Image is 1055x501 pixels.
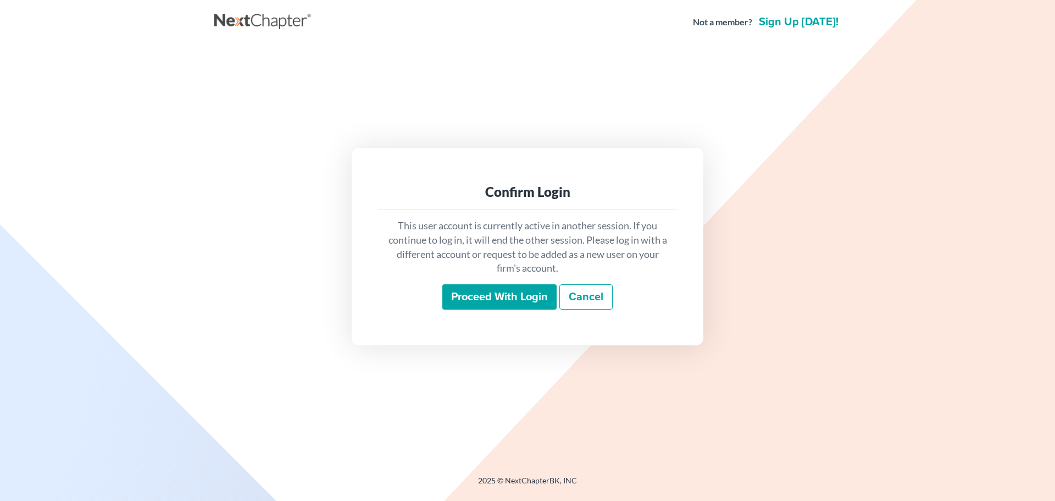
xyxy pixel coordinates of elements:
[442,284,557,310] input: Proceed with login
[559,284,613,310] a: Cancel
[214,475,841,495] div: 2025 © NextChapterBK, INC
[693,16,752,29] strong: Not a member?
[757,16,841,27] a: Sign up [DATE]!
[387,183,668,201] div: Confirm Login
[387,219,668,276] p: This user account is currently active in another session. If you continue to log in, it will end ...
